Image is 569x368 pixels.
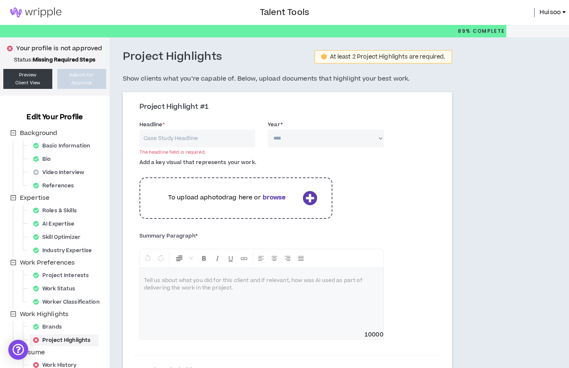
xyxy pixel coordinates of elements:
[20,129,57,137] span: Background
[211,251,224,266] button: Format Italics
[295,251,307,266] button: Justify Align
[263,193,286,202] b: browse
[364,331,383,339] span: 10000
[10,130,16,136] span: minus-square
[30,153,59,165] div: Bio
[20,194,49,202] span: Expertise
[330,54,445,60] div: At least 2 Project Highlights are required.
[139,118,165,131] label: Headline
[123,74,452,84] h5: Show clients what you’re capable of. Below, upload documents that highlight your best work.
[10,195,16,201] span: minus-square
[3,69,52,89] a: PreviewClient View
[268,251,281,266] button: Center Align
[281,251,294,266] button: Right Align
[458,25,505,37] p: 89%
[123,50,222,64] h3: Project Highlights
[18,348,46,358] span: Resume
[260,6,309,19] h3: Talent Tools
[155,251,167,266] button: Redo
[20,348,45,357] span: Resume
[139,173,332,223] div: To upload aphotodrag here orbrowse
[8,340,28,360] div: Open Intercom Messenger
[30,334,99,346] div: Project Highlights
[30,321,70,333] div: Brands
[20,310,68,319] span: Work Highlights
[18,258,76,268] span: Work Preferences
[23,112,86,122] h3: Edit Your Profile
[225,251,237,266] button: Format Underline
[30,296,108,308] div: Worker Classification
[18,128,59,138] span: Background
[471,27,505,35] span: Complete
[139,103,442,112] h3: Project Highlight #1
[142,251,154,266] button: Undo
[3,56,106,63] p: Status:
[139,130,256,147] input: Case Study Headline
[30,283,83,294] div: Work Status
[139,149,256,155] div: The headline field is required.
[18,193,51,203] span: Expertise
[57,69,106,89] button: Submit ForApproval
[30,218,83,230] div: AI Expertise
[155,193,299,202] p: To upload a photo drag here or
[30,231,89,243] div: Skill Optimizer
[255,251,267,266] button: Left Align
[139,156,256,169] label: Add a key visual that represents your work.
[268,118,283,131] label: Year
[30,140,98,152] div: Basic Information
[16,44,102,53] p: Your profile is not approved
[30,180,82,191] div: References
[20,258,75,267] span: Work Preferences
[33,56,95,64] strong: Missing Required Steps
[30,205,85,216] div: Roles & Skills
[321,54,327,59] span: exclamation-circle
[238,251,250,266] button: Insert Link
[540,8,561,17] span: Huisoo
[198,251,210,266] button: Format Bold
[10,311,16,317] span: minus-square
[30,167,93,178] div: Video Interview
[30,270,97,281] div: Project Interests
[18,309,70,319] span: Work Highlights
[139,229,198,243] label: Summary Paragraph
[30,245,100,256] div: Industry Expertise
[10,260,16,265] span: minus-square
